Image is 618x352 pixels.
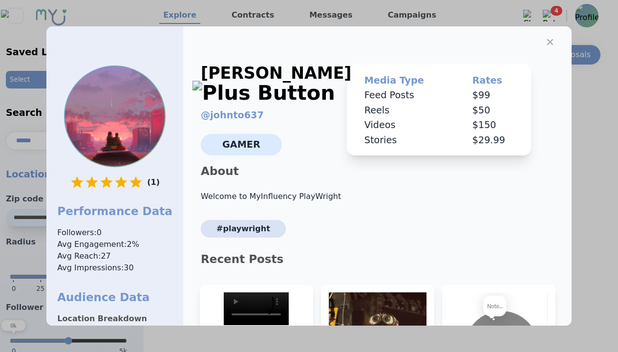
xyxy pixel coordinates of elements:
[351,118,459,133] td: Videos
[201,64,351,103] div: [PERSON_NAME]
[57,227,172,239] span: Followers: 0
[351,103,459,118] td: Reels
[351,88,459,103] td: Feed Posts
[57,313,172,325] p: Location Breakdown
[57,203,172,219] h1: Performance Data
[459,73,528,88] th: Rates
[193,191,562,202] p: Welcome to MyInfluency PlayWright
[201,220,286,238] span: #PlayWright
[57,239,172,250] span: Avg Engagement: 2 %
[459,103,528,118] td: $ 50
[201,134,282,155] span: Gamer
[57,262,172,274] span: Avg Impressions: 30
[201,110,264,121] a: @johnto637
[459,88,528,103] td: $ 99
[65,66,165,166] img: Profile
[57,250,172,262] span: Avg Reach: 27
[193,251,562,267] p: Recent Posts
[459,118,528,133] td: $ 150
[459,133,528,148] td: $ 29.99
[192,81,335,105] img: Plus Button
[147,175,160,190] p: ( 1 )
[351,133,459,148] td: Stories
[193,163,562,179] p: About
[351,73,459,88] th: Media Type
[57,289,172,305] h1: Audience Data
